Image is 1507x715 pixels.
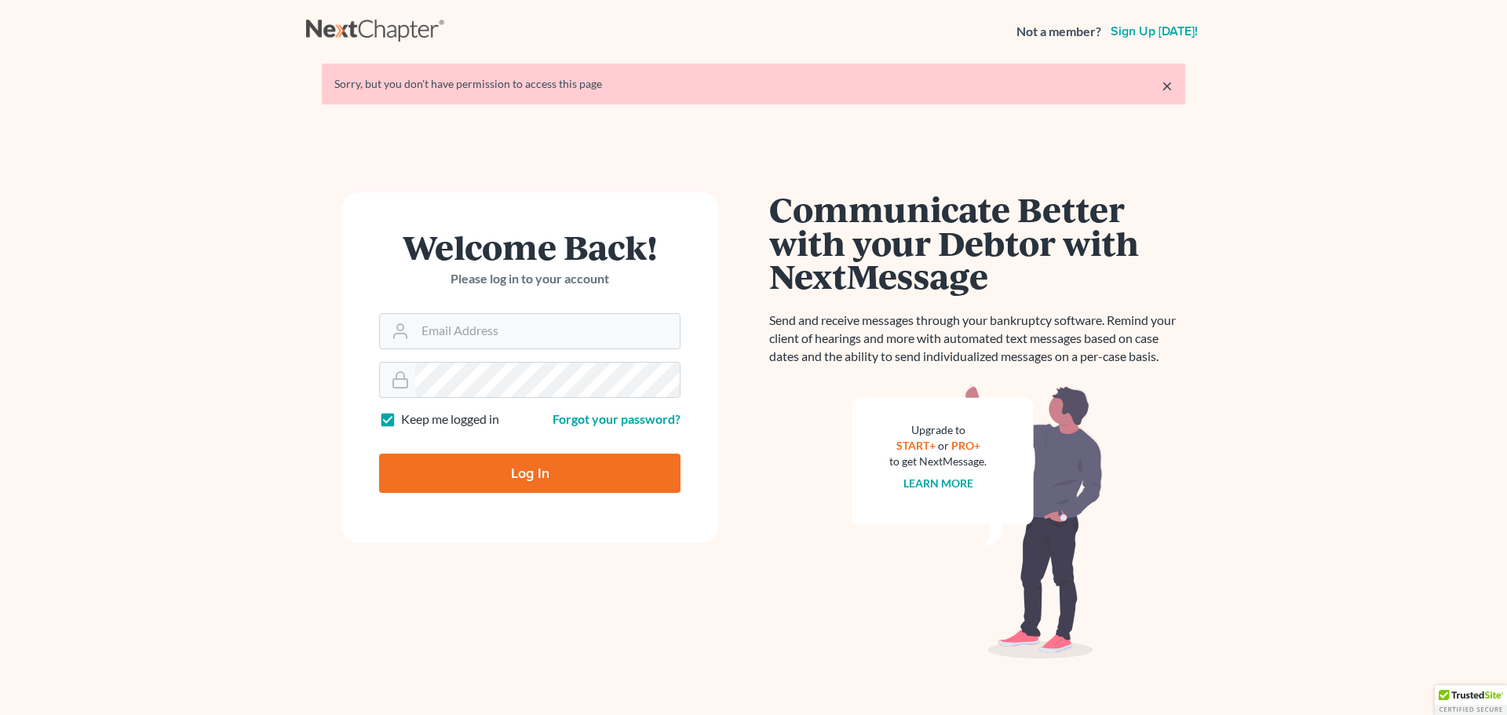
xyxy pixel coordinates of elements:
div: to get NextMessage. [889,454,987,469]
a: START+ [896,439,936,452]
a: Forgot your password? [553,411,681,426]
a: Learn more [903,476,973,490]
label: Keep me logged in [401,410,499,429]
p: Please log in to your account [379,270,681,288]
a: × [1162,76,1173,95]
a: Sign up [DATE]! [1107,25,1201,38]
div: Upgrade to [889,422,987,438]
div: Sorry, but you don't have permission to access this page [334,76,1173,92]
h1: Communicate Better with your Debtor with NextMessage [769,192,1185,293]
strong: Not a member? [1016,23,1101,41]
h1: Welcome Back! [379,230,681,264]
span: or [938,439,949,452]
input: Log In [379,454,681,493]
p: Send and receive messages through your bankruptcy software. Remind your client of hearings and mo... [769,312,1185,366]
input: Email Address [415,314,680,348]
img: nextmessage_bg-59042aed3d76b12b5cd301f8e5b87938c9018125f34e5fa2b7a6b67550977c72.svg [852,385,1103,659]
div: TrustedSite Certified [1435,685,1507,715]
a: PRO+ [951,439,980,452]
